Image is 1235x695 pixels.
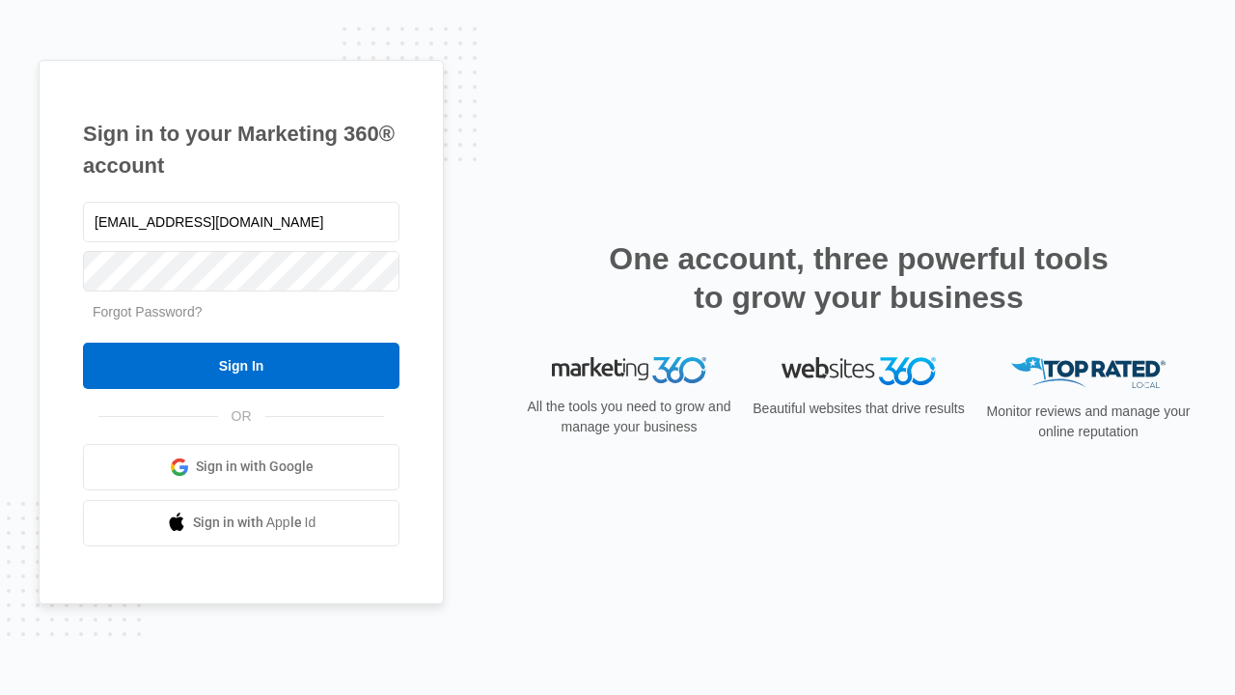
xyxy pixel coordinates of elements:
[83,202,399,242] input: Email
[603,239,1114,317] h2: One account, three powerful tools to grow your business
[218,406,265,427] span: OR
[552,357,706,384] img: Marketing 360
[521,397,737,437] p: All the tools you need to grow and manage your business
[93,304,203,320] a: Forgot Password?
[782,357,936,385] img: Websites 360
[1011,357,1166,389] img: Top Rated Local
[83,444,399,490] a: Sign in with Google
[193,513,316,533] span: Sign in with Apple Id
[751,399,967,419] p: Beautiful websites that drive results
[83,500,399,546] a: Sign in with Apple Id
[980,402,1196,442] p: Monitor reviews and manage your online reputation
[196,457,314,477] span: Sign in with Google
[83,118,399,181] h1: Sign in to your Marketing 360® account
[83,343,399,389] input: Sign In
